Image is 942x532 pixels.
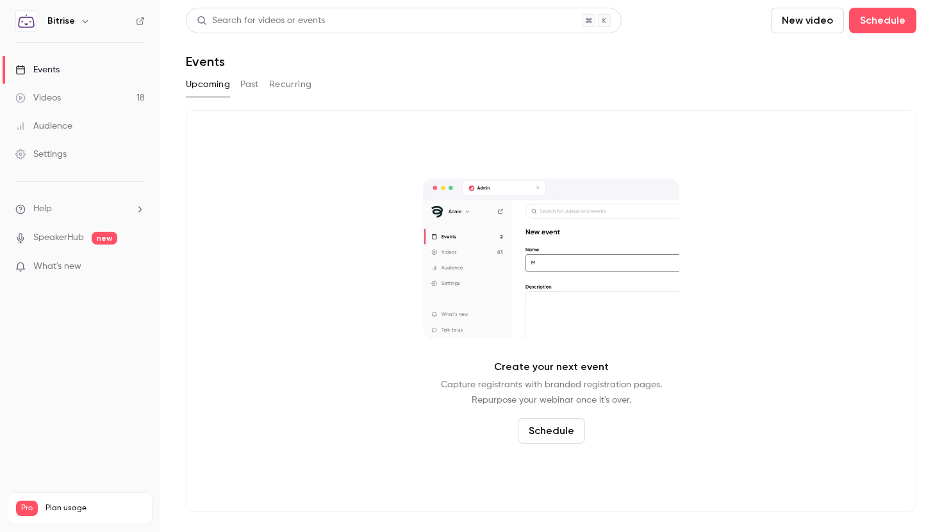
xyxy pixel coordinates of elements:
[92,232,117,245] span: new
[186,54,225,69] h1: Events
[15,120,72,133] div: Audience
[494,359,609,375] p: Create your next event
[15,202,145,216] li: help-dropdown-opener
[240,74,259,95] button: Past
[33,231,84,245] a: SpeakerHub
[15,92,61,104] div: Videos
[33,260,81,273] span: What's new
[771,8,844,33] button: New video
[15,63,60,76] div: Events
[47,15,75,28] h6: Bitrise
[129,261,145,273] iframe: Noticeable Trigger
[197,14,325,28] div: Search for videos or events
[16,11,37,31] img: Bitrise
[45,503,144,513] span: Plan usage
[15,148,67,161] div: Settings
[33,202,52,216] span: Help
[441,377,662,408] p: Capture registrants with branded registration pages. Repurpose your webinar once it's over.
[849,8,916,33] button: Schedule
[269,74,312,95] button: Recurring
[518,418,585,444] button: Schedule
[186,74,230,95] button: Upcoming
[16,501,38,516] span: Pro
